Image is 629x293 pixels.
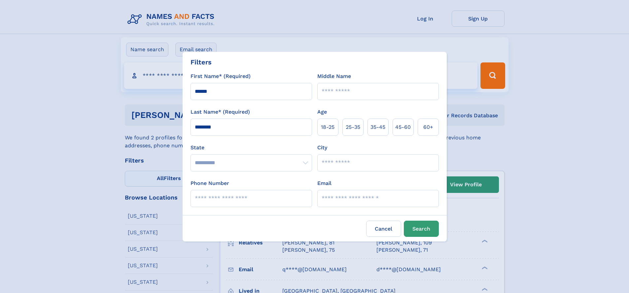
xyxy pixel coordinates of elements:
div: Filters [191,57,212,67]
label: First Name* (Required) [191,72,251,80]
label: Email [317,179,332,187]
span: 35‑45 [370,123,385,131]
span: 60+ [423,123,433,131]
label: Age [317,108,327,116]
label: State [191,144,312,152]
label: Cancel [366,221,401,237]
span: 25‑35 [346,123,360,131]
label: Phone Number [191,179,229,187]
span: 18‑25 [321,123,334,131]
span: 45‑60 [395,123,411,131]
label: City [317,144,327,152]
label: Middle Name [317,72,351,80]
label: Last Name* (Required) [191,108,250,116]
button: Search [404,221,439,237]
